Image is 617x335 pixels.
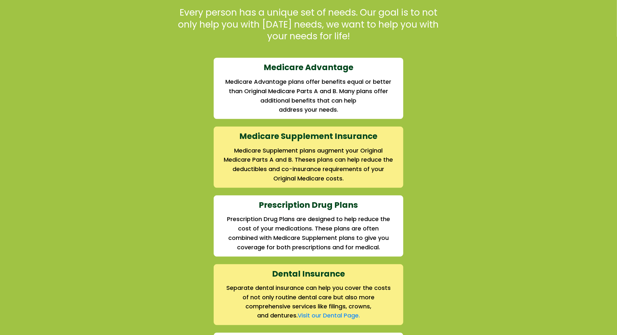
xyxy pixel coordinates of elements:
[223,77,394,105] h2: Medicare Advantage plans offer benefits equal or better than Original Medicare Parts A and B. Man...
[298,312,360,320] a: Visit our Dental Page.
[259,199,358,211] strong: Prescription Drug Plans
[240,130,378,142] strong: Medicare Supplement Insurance
[223,146,394,183] h2: Medicare Supplement plans augment your Original Medicare Parts A and B. Theses plans can help red...
[173,7,445,42] p: Every person has a unique set of needs. Our goal is to not only help you with [DATE] needs, we wa...
[223,283,394,311] h2: Separate dental insurance can help you cover the costs of not only routine dental care but also m...
[264,62,353,73] strong: Medicare Advantage
[223,311,394,321] h2: and dentures.
[272,268,345,279] strong: Dental Insurance
[223,215,394,252] h2: Prescription Drug Plans are designed to help reduce the cost of your medications. These plans are...
[223,105,394,115] h2: address your needs.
